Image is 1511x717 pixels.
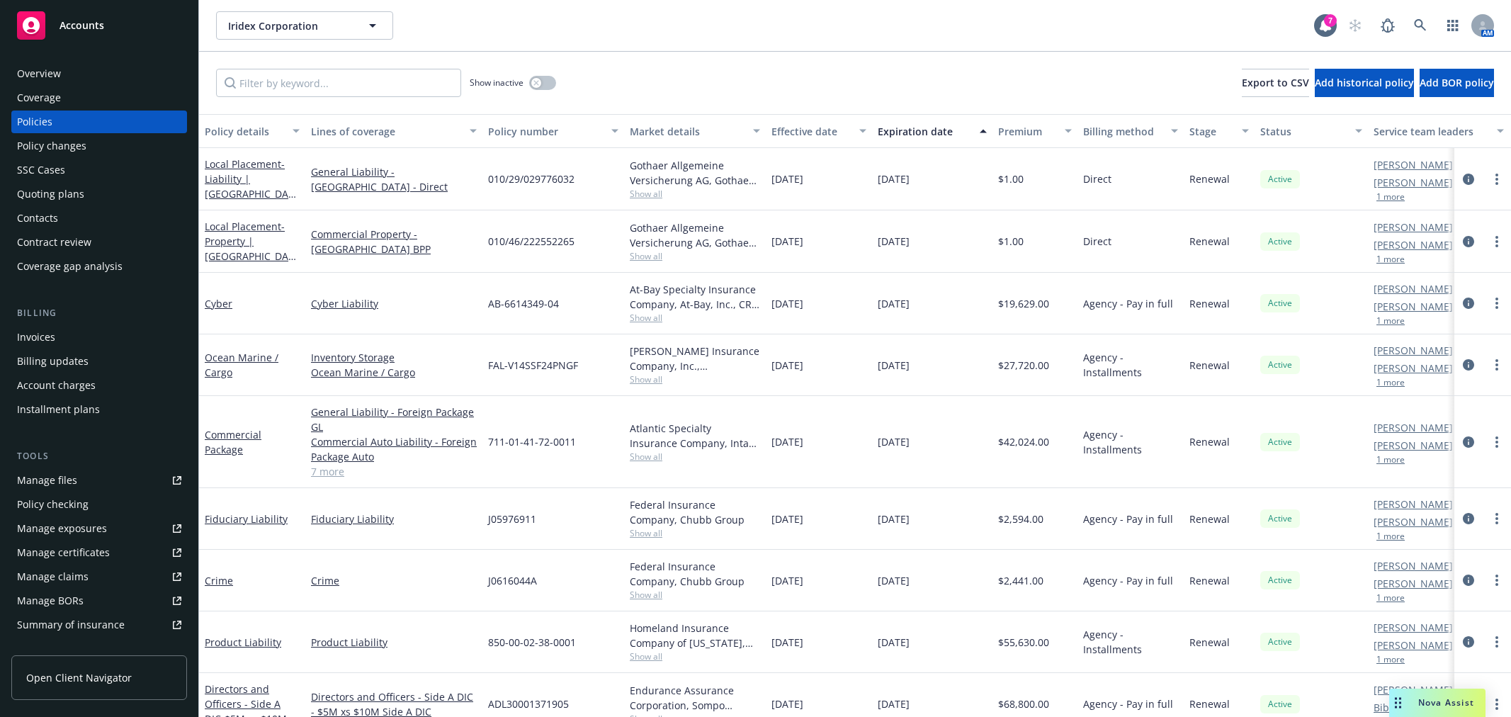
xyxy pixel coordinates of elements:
div: Summary of insurance [17,614,125,636]
button: Nova Assist [1389,689,1485,717]
a: more [1488,295,1505,312]
a: [PERSON_NAME] [1374,361,1453,376]
a: Crime [311,573,477,588]
span: [DATE] [878,512,910,526]
span: J05976911 [488,512,536,526]
span: Iridex Corporation [228,18,351,33]
a: Coverage [11,86,187,109]
a: [PERSON_NAME] [1374,420,1453,435]
span: Renewal [1189,434,1230,449]
span: FAL-V14SSF24PNGF [488,358,578,373]
span: $2,594.00 [998,512,1043,526]
span: Active [1266,436,1294,448]
div: Service team leaders [1374,124,1488,139]
span: [DATE] [771,696,803,711]
span: $1.00 [998,234,1024,249]
span: Active [1266,235,1294,248]
span: Active [1266,297,1294,310]
div: Federal Insurance Company, Chubb Group [630,559,760,589]
a: Manage exposures [11,517,187,540]
a: Crime [205,574,233,587]
span: Show all [630,527,760,539]
button: Add historical policy [1315,69,1414,97]
span: Active [1266,636,1294,648]
a: Inventory Storage [311,350,477,365]
a: SSC Cases [11,159,187,181]
a: [PERSON_NAME] [1374,343,1453,358]
span: Agency - Installments [1083,427,1178,457]
span: [DATE] [878,635,910,650]
span: Agency - Pay in full [1083,696,1173,711]
span: Show inactive [470,77,524,89]
a: more [1488,233,1505,250]
div: Status [1260,124,1347,139]
div: Manage BORs [17,589,84,612]
a: [PERSON_NAME] [1374,237,1453,252]
a: Coverage gap analysis [11,255,187,278]
span: [DATE] [771,234,803,249]
div: Manage exposures [17,517,107,540]
span: Show all [630,312,760,324]
div: Policies [17,111,52,133]
a: Quoting plans [11,183,187,205]
a: Manage BORs [11,589,187,612]
a: more [1488,572,1505,589]
div: Drag to move [1389,689,1407,717]
span: Accounts [60,20,104,31]
a: Product Liability [205,636,281,649]
span: $19,629.00 [998,296,1049,311]
div: Market details [630,124,745,139]
span: [DATE] [878,296,910,311]
span: [DATE] [878,171,910,186]
div: SSC Cases [17,159,65,181]
a: Policy checking [11,493,187,516]
div: Coverage [17,86,61,109]
a: Billing updates [11,350,187,373]
a: circleInformation [1460,572,1477,589]
div: Manage files [17,469,77,492]
a: Invoices [11,326,187,349]
a: Cyber [205,297,232,310]
div: Policy AI ingestions [17,638,108,660]
button: Export to CSV [1242,69,1309,97]
a: circleInformation [1460,434,1477,451]
button: Stage [1184,114,1255,148]
a: more [1488,434,1505,451]
button: Policy details [199,114,305,148]
span: ADL30001371905 [488,696,569,711]
span: Active [1266,512,1294,525]
span: Renewal [1189,512,1230,526]
span: 850-00-02-38-0001 [488,635,576,650]
span: Show all [630,373,760,385]
button: Premium [992,114,1077,148]
a: circleInformation [1460,356,1477,373]
div: Quoting plans [17,183,84,205]
span: [DATE] [878,358,910,373]
div: Invoices [17,326,55,349]
div: Lines of coverage [311,124,461,139]
a: Ocean Marine / Cargo [311,365,477,380]
span: [DATE] [878,573,910,588]
div: Premium [998,124,1056,139]
span: Direct [1083,234,1111,249]
div: [PERSON_NAME] Insurance Company, Inc., [PERSON_NAME] Group, [PERSON_NAME] Cargo [630,344,760,373]
button: 1 more [1376,378,1405,387]
div: Billing updates [17,350,89,373]
a: 7 more [311,464,477,479]
a: [PERSON_NAME] [1374,175,1453,190]
a: Account charges [11,374,187,397]
a: circleInformation [1460,633,1477,650]
a: Start snowing [1341,11,1369,40]
div: Expiration date [878,124,971,139]
button: Market details [624,114,766,148]
a: Overview [11,62,187,85]
a: [PERSON_NAME] [1374,558,1453,573]
span: Renewal [1189,171,1230,186]
span: Renewal [1189,696,1230,711]
div: Endurance Assurance Corporation, Sompo International [630,683,760,713]
a: [PERSON_NAME] [1374,576,1453,591]
a: Manage files [11,469,187,492]
a: Fiduciary Liability [205,512,288,526]
a: [PERSON_NAME] [1374,299,1453,314]
div: Federal Insurance Company, Chubb Group [630,497,760,527]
